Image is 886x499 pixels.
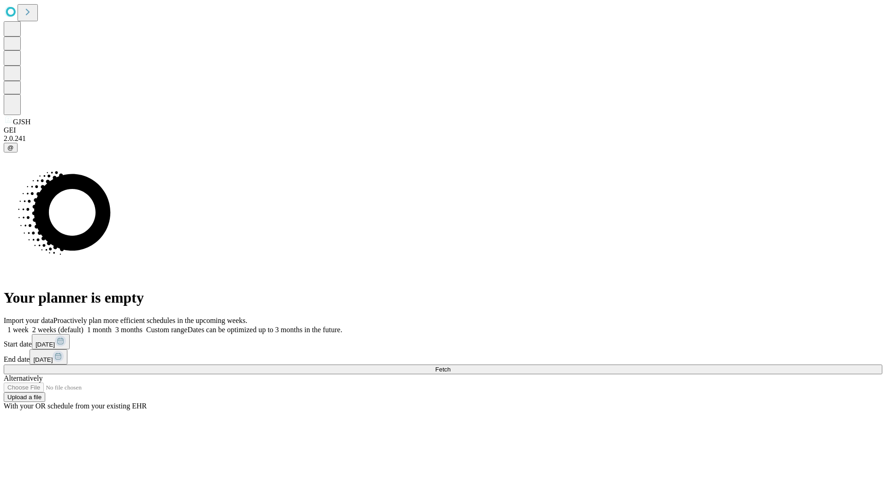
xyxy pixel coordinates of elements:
span: [DATE] [36,341,55,348]
span: Fetch [435,366,450,373]
span: 3 months [115,326,143,334]
button: @ [4,143,18,152]
span: Dates can be optimized up to 3 months in the future. [187,326,342,334]
button: [DATE] [32,334,70,349]
span: @ [7,144,14,151]
button: Upload a file [4,392,45,402]
span: Custom range [146,326,187,334]
button: Fetch [4,365,882,374]
span: 1 month [87,326,112,334]
span: 1 week [7,326,29,334]
div: End date [4,349,882,365]
button: [DATE] [30,349,67,365]
span: Import your data [4,316,54,324]
span: With your OR schedule from your existing EHR [4,402,147,410]
span: GJSH [13,118,30,126]
div: 2.0.241 [4,134,882,143]
span: Proactively plan more efficient schedules in the upcoming weeks. [54,316,247,324]
span: [DATE] [33,356,53,363]
span: Alternatively [4,374,42,382]
div: Start date [4,334,882,349]
div: GEI [4,126,882,134]
span: 2 weeks (default) [32,326,84,334]
h1: Your planner is empty [4,289,882,306]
